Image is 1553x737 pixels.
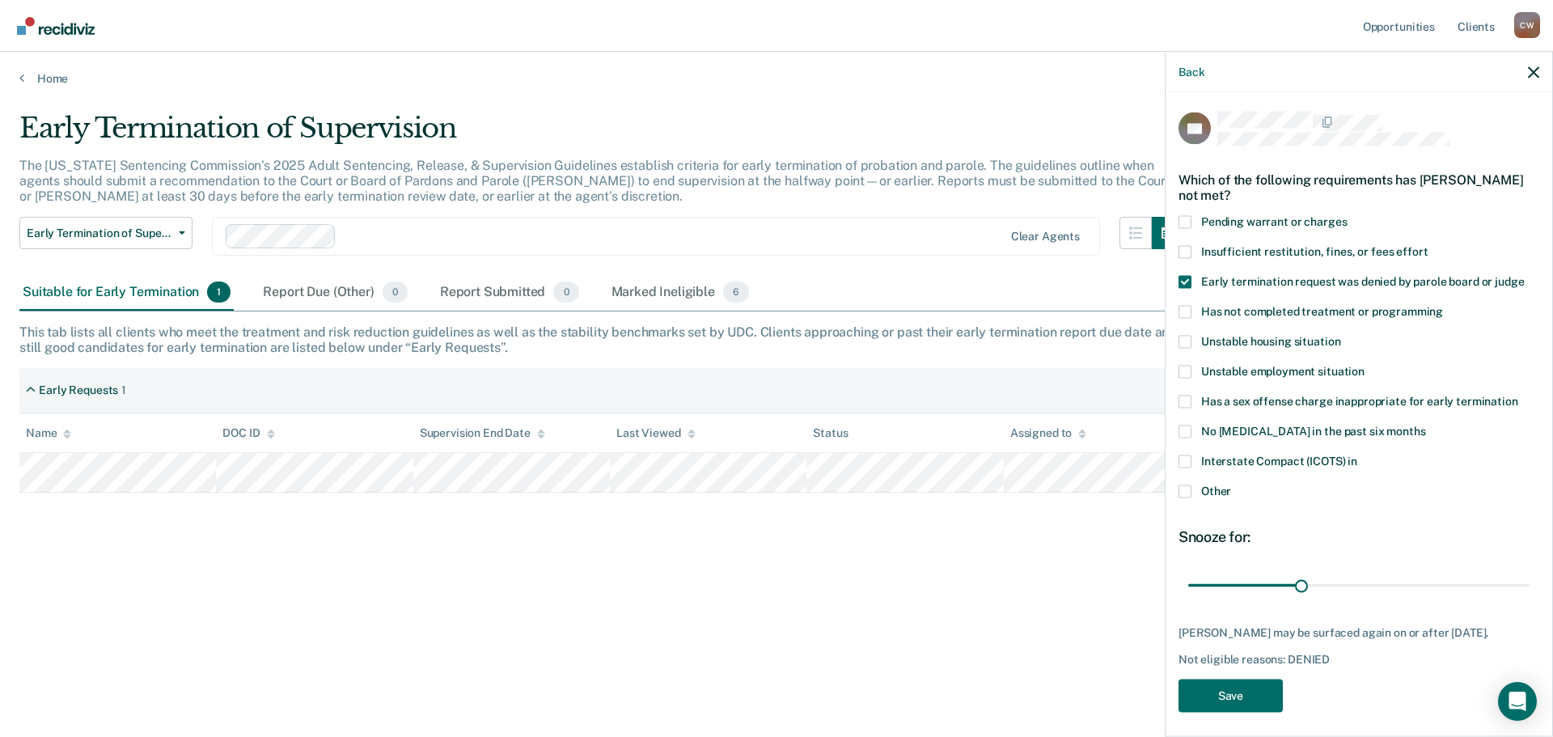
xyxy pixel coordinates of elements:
[1514,12,1540,38] div: C W
[1514,12,1540,38] button: Profile dropdown button
[616,426,695,440] div: Last Viewed
[1201,244,1428,257] span: Insufficient restitution, fines, or fees effort
[19,71,1534,86] a: Home
[813,426,848,440] div: Status
[420,426,545,440] div: Supervision End Date
[17,17,95,35] img: Recidiviz
[1201,334,1340,347] span: Unstable housing situation
[1179,625,1539,639] div: [PERSON_NAME] may be surfaced again on or after [DATE].
[1201,214,1347,227] span: Pending warrant or charges
[1201,484,1231,497] span: Other
[1201,424,1425,437] span: No [MEDICAL_DATA] in the past six months
[1498,682,1537,721] div: Open Intercom Messenger
[19,112,1184,158] div: Early Termination of Supervision
[19,158,1170,204] p: The [US_STATE] Sentencing Commission’s 2025 Adult Sentencing, Release, & Supervision Guidelines e...
[1179,527,1539,545] div: Snooze for:
[207,282,231,303] span: 1
[553,282,578,303] span: 0
[260,275,410,311] div: Report Due (Other)
[26,426,71,440] div: Name
[1179,653,1539,667] div: Not eligible reasons: DENIED
[723,282,749,303] span: 6
[1201,304,1443,317] span: Has not completed treatment or programming
[1179,159,1539,215] div: Which of the following requirements has [PERSON_NAME] not met?
[39,383,118,397] div: Early Requests
[19,324,1534,355] div: This tab lists all clients who meet the treatment and risk reduction guidelines as well as the st...
[608,275,753,311] div: Marked Ineligible
[1201,454,1357,467] span: Interstate Compact (ICOTS) in
[1179,679,1283,712] button: Save
[437,275,582,311] div: Report Submitted
[1179,65,1204,78] button: Back
[27,227,172,240] span: Early Termination of Supervision
[1201,364,1365,377] span: Unstable employment situation
[383,282,408,303] span: 0
[222,426,274,440] div: DOC ID
[1011,230,1080,244] div: Clear agents
[1201,394,1518,407] span: Has a sex offense charge inappropriate for early termination
[121,383,126,397] div: 1
[1010,426,1086,440] div: Assigned to
[1201,274,1524,287] span: Early termination request was denied by parole board or judge
[19,275,234,311] div: Suitable for Early Termination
